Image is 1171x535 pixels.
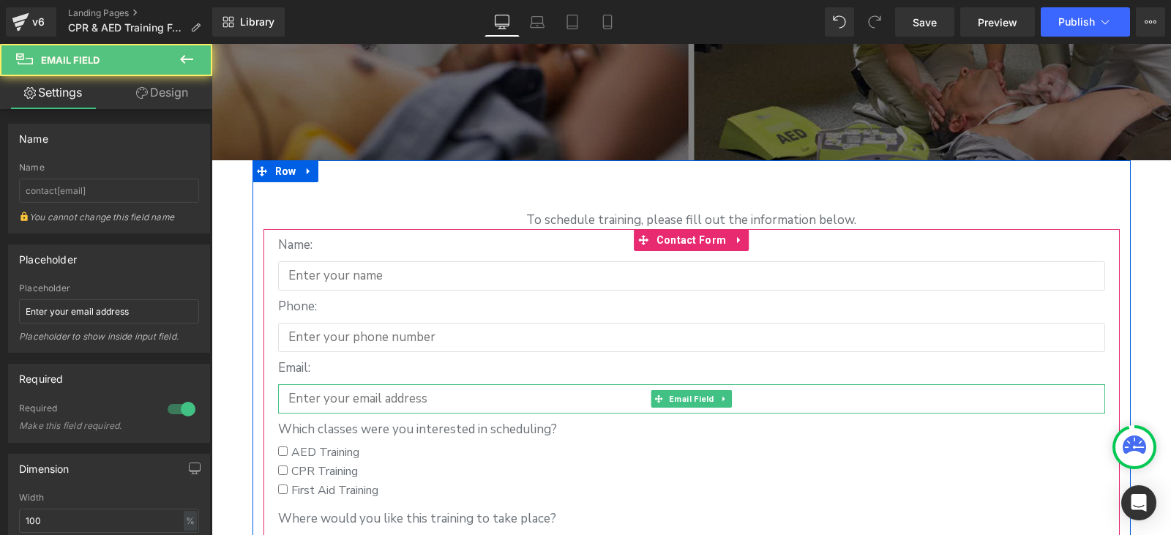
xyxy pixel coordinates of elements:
span: First Aid Training [76,438,167,454]
a: Design [109,76,215,109]
span: Save [913,15,937,30]
span: CPR Training [76,419,146,435]
div: Name [19,162,199,173]
button: Undo [825,7,854,37]
span: Library [240,15,274,29]
p: Name: [67,192,894,210]
p: Where would you like this training to take place? [67,466,894,484]
a: Desktop [485,7,520,37]
a: Expand / Collapse [505,346,520,364]
span: Contact Form [441,185,519,207]
div: Placeholder to show inside input field. [19,331,199,352]
span: CPR & AED Training Form [68,22,184,34]
button: More [1136,7,1165,37]
input: CPR Training [67,422,76,431]
div: Open Intercom Messenger [1121,485,1156,520]
span: AED Training [76,400,148,416]
a: v6 [6,7,56,37]
div: v6 [29,12,48,31]
input: Enter your phone number [67,279,894,308]
input: Enter your name [67,217,894,247]
a: Laptop [520,7,555,37]
span: Preview [978,15,1017,30]
a: Expand / Collapse [88,116,107,138]
input: First Aid Training [67,441,76,450]
span: Row [60,116,89,138]
button: Redo [860,7,889,37]
p: Email: [67,315,894,333]
p: Which classes were you interested in scheduling? [67,377,894,394]
input: AED Training [67,403,76,412]
a: Expand / Collapse [518,185,537,207]
span: Email Field [454,346,505,364]
p: To schedule training, please fill out the information below. [52,168,908,185]
div: Placeholder [19,245,77,266]
div: Make this field required. [19,421,151,431]
span: Publish [1058,16,1095,28]
a: Tablet [555,7,590,37]
a: Preview [960,7,1035,37]
a: Mobile [590,7,625,37]
div: Required [19,403,153,418]
div: Name [19,124,48,145]
a: Landing Pages [68,7,212,19]
div: Width [19,493,199,503]
button: Publish [1041,7,1130,37]
span: Email Field [41,54,100,66]
div: Placeholder [19,283,199,293]
div: Dimension [19,454,70,475]
a: New Library [212,7,285,37]
input: auto [19,509,199,533]
div: You cannot change this field name [19,210,199,233]
div: Required [19,364,63,385]
p: Phone: [67,254,894,272]
div: % [184,511,197,531]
